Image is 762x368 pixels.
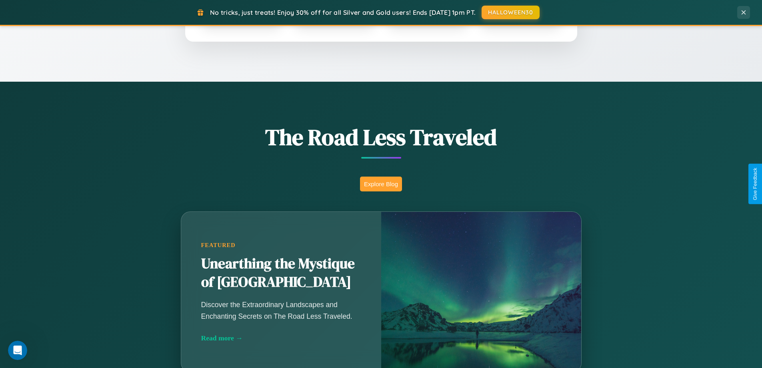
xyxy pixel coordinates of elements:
div: Give Feedback [752,168,758,200]
div: Featured [201,242,361,249]
h1: The Road Less Traveled [141,122,621,153]
iframe: Intercom live chat [8,341,27,360]
span: No tricks, just treats! Enjoy 30% off for all Silver and Gold users! Ends [DATE] 1pm PT. [210,8,476,16]
button: HALLOWEEN30 [482,6,540,19]
p: Discover the Extraordinary Landscapes and Enchanting Secrets on The Road Less Traveled. [201,299,361,322]
button: Explore Blog [360,177,402,191]
h2: Unearthing the Mystique of [GEOGRAPHIC_DATA] [201,255,361,292]
div: Read more → [201,334,361,342]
